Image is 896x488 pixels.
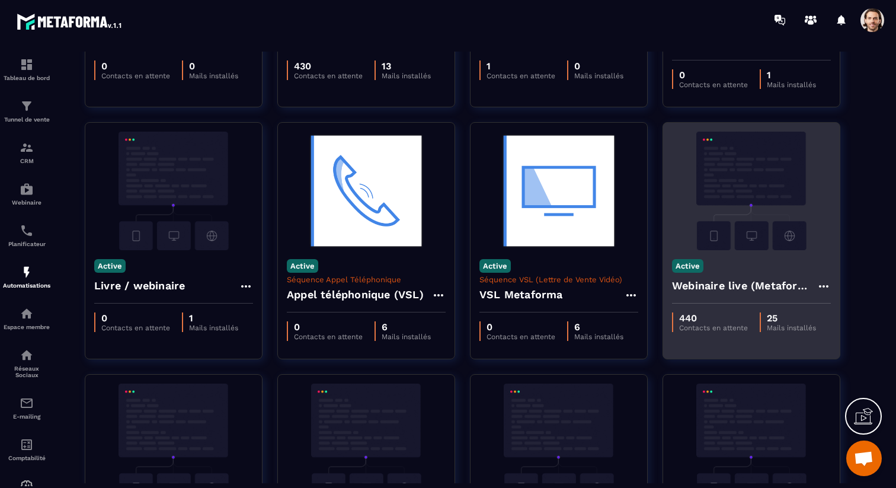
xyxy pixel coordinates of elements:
p: Séquence Appel Téléphonique [287,275,446,284]
p: Active [479,259,511,273]
p: Mails installés [382,333,431,341]
a: automationsautomationsWebinaire [3,173,50,215]
img: automations [20,307,34,321]
p: Contacts en attente [294,72,363,80]
p: 0 [189,60,238,72]
p: Séquence VSL (Lettre de Vente Vidéo) [479,275,638,284]
h4: Livre / webinaire [94,278,185,294]
img: logo [17,11,123,32]
img: scheduler [20,224,34,238]
a: schedulerschedulerPlanificateur [3,215,50,256]
p: Mails installés [767,81,816,89]
p: 0 [574,60,623,72]
p: Réseaux Sociaux [3,365,50,378]
p: 13 [382,60,431,72]
p: Contacts en attente [487,72,555,80]
p: 0 [101,312,170,324]
p: Active [287,259,318,273]
p: E-mailing [3,413,50,420]
img: automation-background [672,132,831,250]
p: 6 [574,321,623,333]
img: automations [20,182,34,196]
p: 0 [487,321,555,333]
a: automationsautomationsAutomatisations [3,256,50,298]
p: Contacts en attente [487,333,555,341]
img: formation [20,99,34,113]
p: Tunnel de vente [3,116,50,123]
p: Mails installés [574,72,623,80]
a: formationformationCRM [3,132,50,173]
a: formationformationTableau de bord [3,49,50,90]
p: Mails installés [382,72,431,80]
p: Comptabilité [3,455,50,461]
img: email [20,396,34,410]
p: Contacts en attente [679,324,748,332]
p: 6 [382,321,431,333]
p: Contacts en attente [294,333,363,341]
p: 25 [767,312,816,324]
a: accountantaccountantComptabilité [3,429,50,470]
p: Webinaire [3,199,50,206]
h4: Webinaire live (Metaforma) [672,278,817,294]
p: Mails installés [189,72,238,80]
img: formation [20,141,34,155]
p: Mails installés [189,324,238,332]
a: Ouvrir le chat [846,441,882,476]
a: emailemailE-mailing [3,387,50,429]
p: Active [672,259,703,273]
p: Contacts en attente [101,72,170,80]
h4: VSL Metaforma [479,286,563,303]
a: social-networksocial-networkRéseaux Sociaux [3,339,50,387]
p: Contacts en attente [679,81,748,89]
p: Mails installés [574,333,623,341]
p: 430 [294,60,363,72]
p: Mails installés [767,324,816,332]
p: Tableau de bord [3,75,50,81]
p: 0 [101,60,170,72]
p: Contacts en attente [101,324,170,332]
a: automationsautomationsEspace membre [3,298,50,339]
p: 440 [679,312,748,324]
p: Automatisations [3,282,50,289]
p: CRM [3,158,50,164]
p: Espace membre [3,324,50,330]
p: 1 [189,312,238,324]
p: Active [94,259,126,273]
p: 0 [679,69,748,81]
img: automation-background [94,132,253,250]
img: formation [20,58,34,72]
p: 0 [294,321,363,333]
a: formationformationTunnel de vente [3,90,50,132]
img: social-network [20,348,34,362]
p: 1 [487,60,555,72]
p: 1 [767,69,816,81]
img: accountant [20,438,34,452]
img: automation-background [479,132,638,250]
img: automation-background [287,132,446,250]
h4: Appel téléphonique (VSL) [287,286,424,303]
p: Planificateur [3,241,50,247]
img: automations [20,265,34,279]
